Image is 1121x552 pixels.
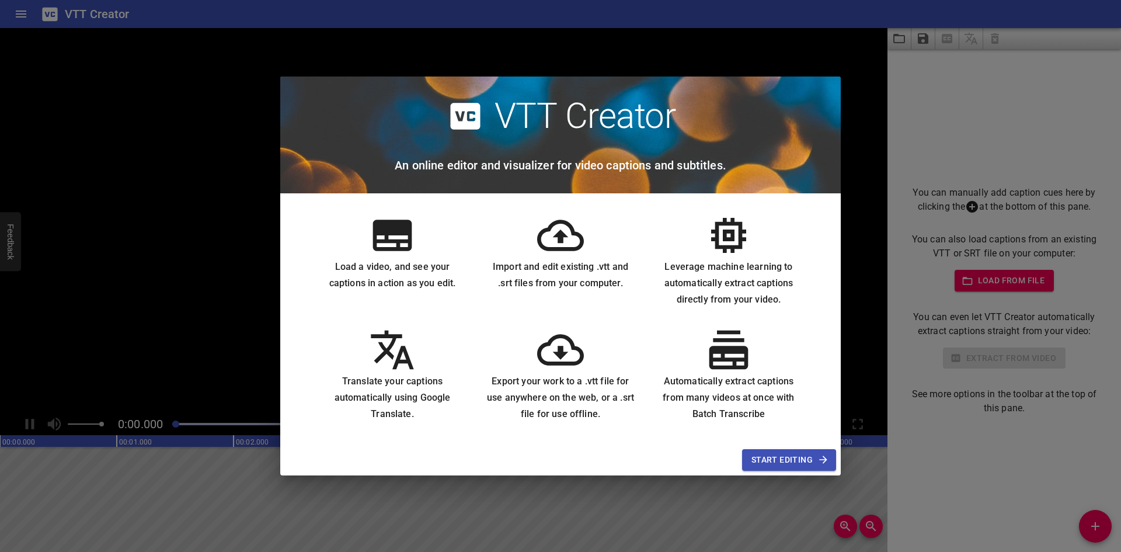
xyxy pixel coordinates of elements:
h6: Automatically extract captions from many videos at once with Batch Transcribe [654,373,803,422]
span: Start Editing [751,453,827,467]
h6: Load a video, and see your captions in action as you edit. [318,259,467,291]
h6: Translate your captions automatically using Google Translate. [318,373,467,422]
h6: Export your work to a .vtt file for use anywhere on the web, or a .srt file for use offline. [486,373,635,422]
button: Start Editing [742,449,836,471]
h2: VTT Creator [495,95,676,137]
h6: Leverage machine learning to automatically extract captions directly from your video. [654,259,803,308]
h6: An online editor and visualizer for video captions and subtitles. [395,156,726,175]
h6: Import and edit existing .vtt and .srt files from your computer. [486,259,635,291]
